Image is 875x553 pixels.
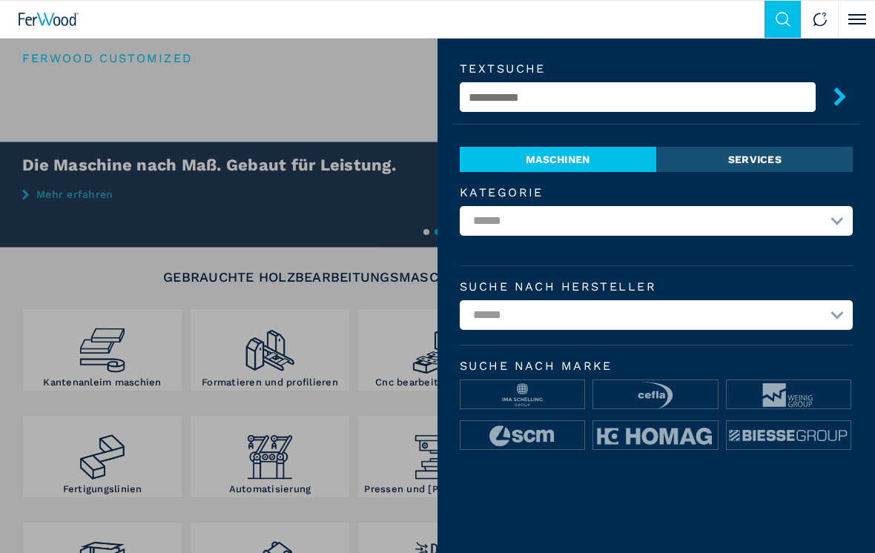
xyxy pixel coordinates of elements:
img: image [460,421,584,451]
label: Textsuche [460,63,816,75]
li: Maschinen [460,147,656,172]
li: Services [657,147,853,172]
button: Click to toggle menu [838,1,875,38]
button: submit-button [816,82,853,116]
label: Suche nach Hersteller [460,281,853,293]
label: Kategorie [460,187,853,199]
img: image [727,421,851,451]
span: Suche nach Marke [460,360,853,372]
img: image [460,380,584,410]
img: Ferwood [19,13,79,26]
img: image [593,380,717,410]
img: Search [776,12,790,27]
img: Contact us [813,12,828,27]
img: image [593,421,717,451]
img: image [727,380,851,410]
